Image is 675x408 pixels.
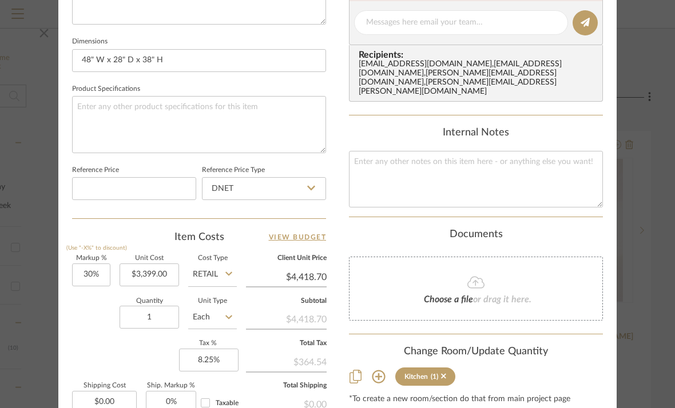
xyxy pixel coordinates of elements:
[359,50,598,60] span: Recipients:
[246,341,327,346] label: Total Tax
[473,295,531,304] span: or drag it here.
[431,373,438,381] div: (1)
[72,49,326,72] input: Enter the dimensions of this item
[120,298,179,304] label: Quantity
[72,255,110,261] label: Markup %
[349,346,603,358] div: Change Room/Update Quantity
[202,167,265,173] label: Reference Price Type
[424,295,473,304] span: Choose a file
[146,383,196,389] label: Ship. Markup %
[216,399,239,406] span: Taxable
[349,395,603,404] div: *To create a new room/section do that from main project page
[246,351,327,371] div: $364.54
[359,60,598,97] div: [EMAIL_ADDRESS][DOMAIN_NAME] , [EMAIL_ADDRESS][DOMAIN_NAME] , [PERSON_NAME][EMAIL_ADDRESS][DOMAIN...
[349,127,603,139] div: Internal Notes
[72,383,137,389] label: Shipping Cost
[179,341,237,346] label: Tax %
[269,230,327,244] a: View Budget
[120,255,179,261] label: Unit Cost
[188,255,237,261] label: Cost Type
[349,229,603,241] div: Documents
[72,86,140,92] label: Product Specifications
[246,383,327,389] label: Total Shipping
[188,298,237,304] label: Unit Type
[246,255,327,261] label: Client Unit Price
[246,298,327,304] label: Subtotal
[72,230,326,244] div: Item Costs
[72,39,108,45] label: Dimensions
[72,167,119,173] label: Reference Price
[246,308,327,329] div: $4,418.70
[404,373,428,381] div: Kitchen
